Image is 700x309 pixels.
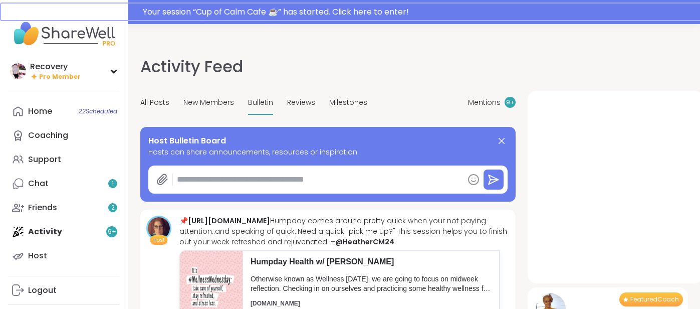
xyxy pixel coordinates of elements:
span: Host Bulletin Board [148,135,226,147]
a: @HeatherCM24 [335,237,394,247]
div: Host [28,250,47,261]
p: Humpday Health w/ [PERSON_NAME] [251,256,492,267]
span: Hosts can share announcements, resources or inspiration. [148,147,508,158]
span: All Posts [140,97,169,108]
span: Milestones [329,97,367,108]
span: Pro Member [39,73,81,81]
a: HeatherCM24 [146,216,171,241]
span: Bulletin [248,97,273,108]
h1: Activity Feed [140,55,243,79]
a: Logout [8,278,120,302]
p: Otherwise known as Wellness [DATE], we are going to focus on midweek reflection. Checking in on o... [251,274,492,294]
span: Mentions [468,97,501,108]
img: Recovery [10,63,26,79]
span: 9 + [506,98,515,107]
span: Featured Coach [630,295,679,303]
div: Support [28,154,61,165]
span: New Members [183,97,234,108]
iframe: Spotlight [110,131,118,139]
div: 📌 Humpday comes around pretty quick when your not paying attention..and speaking of quick..Need a... [179,216,510,247]
span: 22 Scheduled [79,107,117,115]
span: Reviews [287,97,315,108]
a: Chat1 [8,172,120,196]
span: 2 [111,204,115,212]
a: Support [8,147,120,172]
a: Friends2 [8,196,120,220]
a: Coaching [8,123,120,147]
img: ShareWell Nav Logo [8,16,120,51]
div: Recovery [30,61,81,72]
div: Home [28,106,52,117]
div: Logout [28,285,57,296]
p: [DOMAIN_NAME] [251,299,492,308]
span: 1 [112,180,114,188]
div: Friends [28,202,57,213]
div: Chat [28,178,49,189]
a: Host [8,244,120,268]
a: Home22Scheduled [8,99,120,123]
span: Host [153,236,165,244]
img: HeatherCM24 [148,217,170,239]
a: [URL][DOMAIN_NAME] [188,216,270,226]
div: Coaching [28,130,68,141]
